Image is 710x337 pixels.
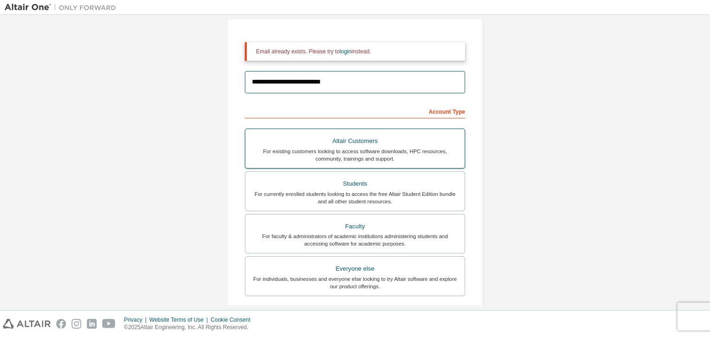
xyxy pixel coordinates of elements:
div: Email already exists. Please try to instead. [256,48,458,55]
div: Altair Customers [251,135,459,148]
div: Account Type [245,104,465,118]
div: For existing customers looking to access software downloads, HPC resources, community, trainings ... [251,148,459,162]
div: Students [251,177,459,190]
div: Everyone else [251,262,459,275]
div: Privacy [124,316,149,324]
div: Cookie Consent [210,316,256,324]
div: For currently enrolled students looking to access the free Altair Student Edition bundle and all ... [251,190,459,205]
img: youtube.svg [102,319,116,329]
img: Altair One [5,3,121,12]
img: linkedin.svg [87,319,97,329]
div: Website Terms of Use [149,316,210,324]
p: © 2025 Altair Engineering, Inc. All Rights Reserved. [124,324,256,331]
div: Faculty [251,220,459,233]
a: login [340,48,351,55]
div: For faculty & administrators of academic institutions administering students and accessing softwa... [251,233,459,247]
img: facebook.svg [56,319,66,329]
img: instagram.svg [72,319,81,329]
div: For individuals, businesses and everyone else looking to try Altair software and explore our prod... [251,275,459,290]
img: altair_logo.svg [3,319,51,329]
